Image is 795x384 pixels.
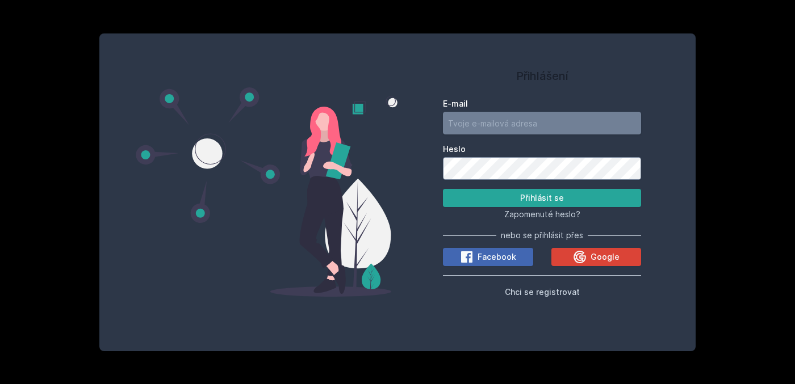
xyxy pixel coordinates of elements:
[443,112,641,134] input: Tvoje e-mailová adresa
[505,285,580,298] button: Chci se registrovat
[505,287,580,297] span: Chci se registrovat
[504,209,580,219] span: Zapomenuté heslo?
[443,98,641,109] label: E-mail
[443,248,533,266] button: Facebook
[443,144,641,155] label: Heslo
[591,251,620,263] span: Google
[443,189,641,207] button: Přihlásit se
[443,67,641,85] h1: Přihlášení
[551,248,642,266] button: Google
[501,230,583,241] span: nebo se přihlásit přes
[478,251,516,263] span: Facebook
